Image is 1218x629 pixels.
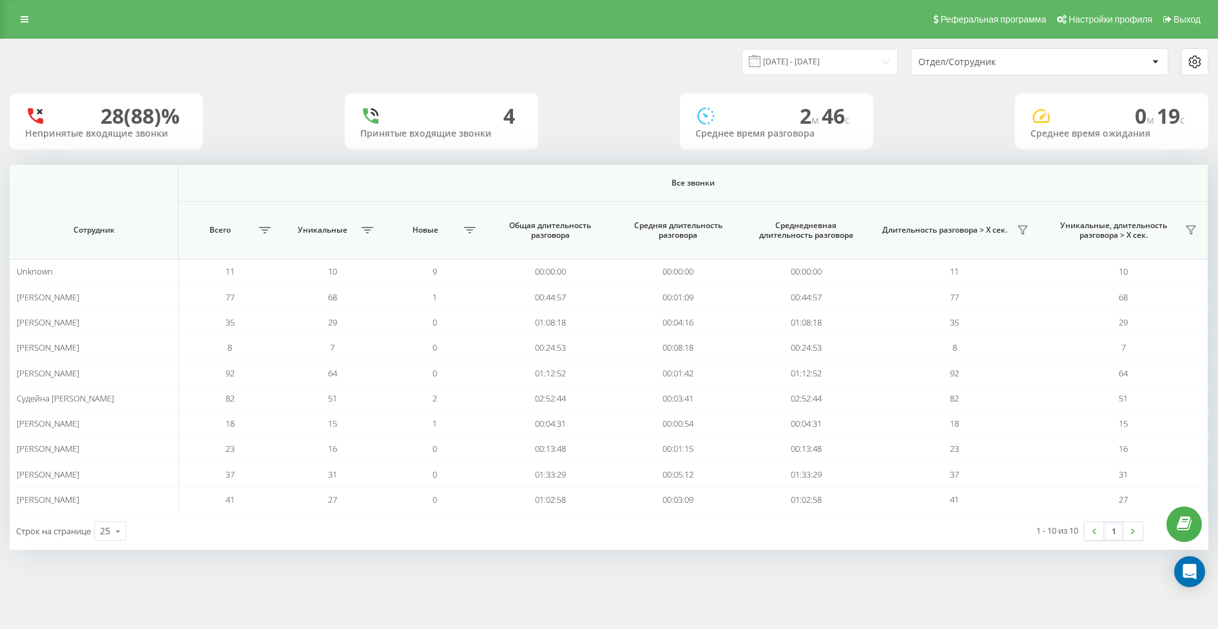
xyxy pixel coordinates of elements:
td: 00:24:53 [486,335,614,360]
span: Выход [1174,14,1201,24]
td: 00:13:48 [486,436,614,461]
span: 19 [1157,102,1185,130]
td: 00:00:00 [614,259,742,284]
span: [PERSON_NAME] [17,418,79,429]
td: 00:00:54 [614,411,742,436]
span: 11 [226,266,235,277]
span: 31 [1119,469,1128,480]
span: 77 [226,291,235,303]
td: 00:00:00 [742,259,871,284]
span: 9 [432,266,437,277]
span: Все звонки [236,178,1150,188]
span: 82 [226,392,235,404]
span: [PERSON_NAME] [17,443,79,454]
span: 10 [328,266,337,277]
div: Среднее время ожидания [1030,128,1193,139]
div: Отдел/Сотрудник [918,57,1072,68]
span: 0 [432,342,437,353]
td: 01:12:52 [486,360,614,385]
span: 18 [950,418,959,429]
td: 01:33:29 [486,462,614,487]
span: 0 [1135,102,1157,130]
span: 35 [950,316,959,328]
div: 1 - 10 из 10 [1036,524,1078,537]
td: 00:13:48 [742,436,871,461]
td: 00:04:16 [614,310,742,335]
span: Уникальные, длительность разговора > Х сек. [1046,220,1181,240]
span: [PERSON_NAME] [17,291,79,303]
span: 18 [226,418,235,429]
span: 46 [822,102,850,130]
td: 01:02:58 [742,487,871,512]
td: 00:03:09 [614,487,742,512]
span: 31 [328,469,337,480]
td: 01:08:18 [742,310,871,335]
span: 15 [328,418,337,429]
span: c [845,113,850,127]
td: 00:05:12 [614,462,742,487]
span: [PERSON_NAME] [17,316,79,328]
span: Unknown [17,266,53,277]
span: 64 [328,367,337,379]
span: [PERSON_NAME] [17,367,79,379]
span: 15 [1119,418,1128,429]
span: 10 [1119,266,1128,277]
td: 00:03:41 [614,386,742,411]
span: 77 [950,291,959,303]
span: м [1146,113,1157,127]
span: 2 [432,392,437,404]
span: Судейна [PERSON_NAME] [17,392,114,404]
span: 64 [1119,367,1128,379]
span: 7 [1121,342,1126,353]
td: 01:33:29 [742,462,871,487]
span: 0 [432,443,437,454]
span: 35 [226,316,235,328]
span: 16 [1119,443,1128,454]
td: 00:01:15 [614,436,742,461]
td: 00:44:57 [742,284,871,309]
span: Реферальная программа [940,14,1046,24]
span: 8 [227,342,232,353]
td: 00:04:31 [742,411,871,436]
span: 23 [226,443,235,454]
span: 0 [432,316,437,328]
td: 00:00:00 [486,259,614,284]
div: Непринятые входящие звонки [25,128,188,139]
span: 0 [432,367,437,379]
span: 23 [950,443,959,454]
td: 01:12:52 [742,360,871,385]
td: 02:52:44 [742,386,871,411]
span: м [811,113,822,127]
div: Среднее время разговора [695,128,858,139]
span: c [1180,113,1185,127]
span: 2 [800,102,822,130]
span: Строк на странице [16,525,91,537]
td: 01:08:18 [486,310,614,335]
div: 25 [100,525,110,537]
span: 1 [432,291,437,303]
div: 28 (88)% [101,104,180,128]
span: 29 [1119,316,1128,328]
td: 00:01:09 [614,284,742,309]
td: 00:08:18 [614,335,742,360]
span: 0 [432,494,437,505]
span: Настройки профиля [1068,14,1152,24]
span: [PERSON_NAME] [17,494,79,505]
span: 37 [950,469,959,480]
span: Среднедневная длительность разговора [755,220,858,240]
span: 92 [950,367,959,379]
a: 1 [1104,522,1123,540]
div: 4 [503,104,515,128]
span: 41 [226,494,235,505]
span: 37 [226,469,235,480]
span: 68 [328,291,337,303]
span: Длительность разговора > Х сек. [876,225,1012,235]
span: 41 [950,494,959,505]
span: 1 [432,418,437,429]
span: 92 [226,367,235,379]
span: 8 [952,342,957,353]
span: 7 [330,342,334,353]
span: Средняя длительность разговора [626,220,730,240]
td: 00:24:53 [742,335,871,360]
td: 00:01:42 [614,360,742,385]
